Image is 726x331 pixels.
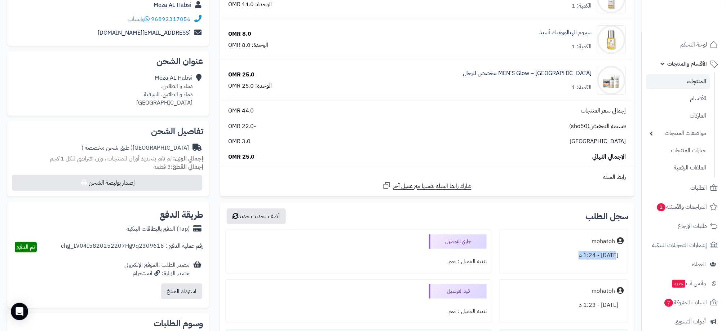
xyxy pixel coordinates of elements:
[127,225,190,233] div: (Tap) الدفع بالبطاقات البنكية
[656,202,707,212] span: المراجعات والأسئلة
[228,0,272,9] div: الوحدة: 11.0 OMR
[569,122,626,131] span: قسيمة التخفيض(sho50)
[572,2,592,10] div: الكمية: 1
[61,242,203,252] div: رقم عملية الدفع : chg_LV04I5820252207Hg9q2309616
[664,297,707,308] span: السلات المتروكة
[646,217,722,235] a: طلبات الإرجاع
[136,74,192,107] div: Moza AL Habsi دماء و الطائين، دماء و الطائين، الشرقية [GEOGRAPHIC_DATA]
[677,20,719,35] img: logo-2.png
[13,57,203,66] h2: عنوان الشحن
[646,313,722,330] a: أدوات التسويق
[646,275,722,292] a: وآتس آبجديد
[228,71,255,79] div: 25.0 OMR
[81,144,133,152] span: ( طرق شحن مخصصة )
[671,278,706,288] span: وآتس آب
[646,237,722,254] a: إشعارات التحويلات البنكية
[429,234,487,249] div: جاري التوصيل
[504,298,624,312] div: [DATE] - 1:23 م
[382,181,472,190] a: شارك رابط السلة نفسها مع عميل آخر
[652,240,707,250] span: إشعارات التحويلات البنكية
[11,303,28,320] div: Open Intercom Messenger
[646,36,722,53] a: لوحة التحكم
[230,255,487,269] div: تنبيه العميل : نعم
[12,175,202,191] button: إصدار بوليصة الشحن
[572,43,592,51] div: الكمية: 1
[227,208,286,224] button: أضف تحديث جديد
[597,66,625,95] img: 1758582461-men%20set-01-90x90.jpg
[646,294,722,311] a: السلات المتروكة7
[161,283,202,299] button: استرداد المبلغ
[228,41,269,49] div: الوحدة: 8.0 OMR
[680,40,707,50] span: لوحة التحكم
[230,304,487,318] div: تنبيه العميل : نعم
[572,83,592,92] div: الكمية: 1
[17,243,35,251] span: تم الدفع
[228,107,254,115] span: 44.0 OMR
[504,248,624,262] div: [DATE] - 1:24 م
[678,221,707,231] span: طلبات الإرجاع
[171,163,203,171] strong: إجمالي القطع:
[570,137,626,146] span: [GEOGRAPHIC_DATA]
[592,287,615,295] div: mohatoh
[173,154,203,163] strong: إجمالي الوزن:
[228,30,251,38] div: 8.0 OMR
[585,212,628,221] h3: سجل الطلب
[160,211,203,219] h2: طريقة الدفع
[664,299,673,307] span: 7
[13,127,203,136] h2: تفاصيل الشحن
[646,179,722,197] a: الطلبات
[646,125,710,141] a: مواصفات المنتجات
[690,183,707,193] span: الطلبات
[646,74,710,89] a: المنتجات
[597,25,625,54] img: 1739578643-cm516f0fm0mpe01kl9e8k1mvk_H_SEURM-09-90x90.jpg
[228,153,255,161] span: 25.0 OMR
[13,319,203,328] h2: وسوم الطلبات
[646,198,722,216] a: المراجعات والأسئلة1
[646,143,710,158] a: خيارات المنتجات
[151,15,191,23] a: 96892317056
[667,59,707,69] span: الأقسام والمنتجات
[646,160,710,176] a: الملفات الرقمية
[223,173,631,181] div: رابط السلة
[592,153,626,161] span: الإجمالي النهائي
[539,28,592,37] a: سيروم الهيالورونيك أسيد
[581,107,626,115] span: إجمالي سعر المنتجات
[124,269,190,278] div: مصدر الزيارة: انستجرام
[692,259,706,269] span: العملاء
[98,28,191,37] a: [EMAIL_ADDRESS][DOMAIN_NAME]
[646,91,710,106] a: الأقسام
[393,182,472,190] span: شارك رابط السلة نفسها مع عميل آخر
[81,144,189,152] div: [GEOGRAPHIC_DATA]
[124,261,190,278] div: مصدر الطلب :الموقع الإلكتروني
[154,163,203,171] small: 3 قطعة
[429,284,487,299] div: قيد التوصيل
[228,137,251,146] span: 3.0 OMR
[646,108,710,124] a: الماركات
[154,1,191,9] a: Moza AL Habsi
[672,280,685,288] span: جديد
[463,69,592,78] a: MEN’S Glow – [GEOGRAPHIC_DATA] مخصص للرجال
[50,154,172,163] span: لم تقم بتحديد أوزان للمنتجات ، وزن افتراضي للكل 1 كجم
[592,237,615,246] div: mohatoh
[657,203,665,211] span: 1
[228,122,256,131] span: -22.0 OMR
[128,15,150,23] a: واتساب
[646,256,722,273] a: العملاء
[674,317,706,327] span: أدوات التسويق
[228,82,272,90] div: الوحدة: 25.0 OMR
